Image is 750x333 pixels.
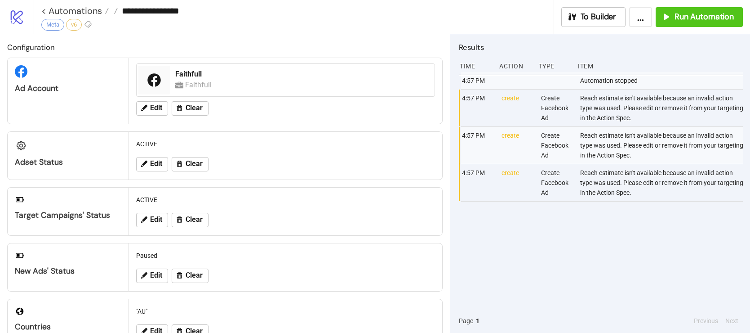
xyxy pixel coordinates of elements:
[15,210,121,220] div: Target Campaigns' Status
[581,12,617,22] span: To Builder
[540,90,573,126] div: Create Facebook Ad
[15,266,121,276] div: New Ads' Status
[186,271,203,279] span: Clear
[540,164,573,201] div: Create Facebook Ad
[15,83,121,94] div: Ad Account
[501,127,534,164] div: create
[459,58,492,75] div: Time
[185,79,214,90] div: Faithfull
[136,269,168,283] button: Edit
[498,58,532,75] div: Action
[172,157,209,171] button: Clear
[579,164,745,201] div: Reach estimate isn't available because an invalid action type was used. Please edit or remove it ...
[133,247,439,264] div: Paused
[459,41,743,53] h2: Results
[41,6,109,15] a: < Automations
[7,41,443,53] h2: Configuration
[501,90,534,126] div: create
[136,213,168,227] button: Edit
[723,316,741,326] button: Next
[501,164,534,201] div: create
[461,127,494,164] div: 4:57 PM
[15,157,121,167] div: Adset Status
[538,58,571,75] div: Type
[175,69,429,79] div: Faithfull
[561,7,626,27] button: To Builder
[473,316,482,326] button: 1
[66,19,82,31] div: v6
[656,7,743,27] button: Run Automation
[459,316,473,326] span: Page
[172,101,209,116] button: Clear
[172,213,209,227] button: Clear
[186,160,203,168] span: Clear
[133,191,439,208] div: ACTIVE
[579,90,745,126] div: Reach estimate isn't available because an invalid action type was used. Please edit or remove it ...
[691,316,721,326] button: Previous
[540,127,573,164] div: Create Facebook Ad
[150,271,162,279] span: Edit
[150,160,162,168] span: Edit
[133,303,439,320] div: "AU"
[579,127,745,164] div: Reach estimate isn't available because an invalid action type was used. Please edit or remove it ...
[136,101,168,116] button: Edit
[675,12,734,22] span: Run Automation
[577,58,743,75] div: Item
[15,322,121,332] div: Countries
[629,7,652,27] button: ...
[41,19,64,31] div: Meta
[461,90,494,126] div: 4:57 PM
[136,157,168,171] button: Edit
[461,164,494,201] div: 4:57 PM
[186,104,203,112] span: Clear
[150,104,162,112] span: Edit
[133,135,439,153] div: ACTIVE
[186,216,203,224] span: Clear
[150,216,162,224] span: Edit
[461,72,494,89] div: 4:57 PM
[172,269,209,283] button: Clear
[579,72,745,89] div: Automation stopped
